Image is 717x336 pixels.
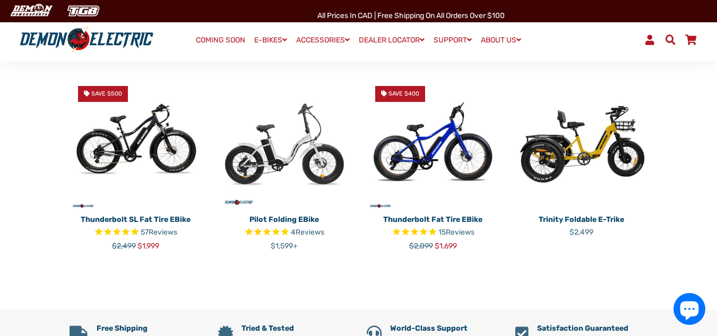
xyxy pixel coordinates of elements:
span: Rated 5.0 out of 5 stars 4 reviews [218,227,351,239]
img: Demon Electric logo [16,26,157,54]
span: $2,499 [112,242,136,251]
img: Thunderbolt Fat Tire eBike - Demon Electric [367,77,499,210]
span: 4 reviews [291,228,324,237]
a: Pilot Folding eBike Rated 5.0 out of 5 stars 4 reviews $1,599+ [218,210,351,252]
a: ACCESSORIES [292,32,353,48]
span: Rated 4.9 out of 5 stars 57 reviews [70,227,202,239]
img: TGB Canada [62,2,105,20]
img: Thunderbolt SL Fat Tire eBike - Demon Electric [70,77,202,210]
a: Thunderbolt SL Fat Tire eBike - Demon Electric Save $500 [70,77,202,210]
span: Reviews [446,228,474,237]
span: All Prices in CAD | Free shipping on all orders over $100 [317,11,505,20]
a: Thunderbolt Fat Tire eBike Rated 4.8 out of 5 stars 15 reviews $2,099 $1,699 [367,210,499,252]
span: $1,999 [137,242,159,251]
p: Pilot Folding eBike [218,214,351,225]
h5: Free Shipping [97,324,202,333]
img: Demon Electric [5,2,56,20]
p: Thunderbolt SL Fat Tire eBike [70,214,202,225]
inbox-online-store-chat: Shopify online store chat [670,293,709,328]
span: $2,499 [569,228,593,237]
img: Trinity Foldable E-Trike [515,77,648,210]
span: Rated 4.8 out of 5 stars 15 reviews [367,227,499,239]
a: COMING SOON [192,33,249,48]
span: Save $500 [91,90,122,97]
span: $1,599+ [271,242,298,251]
span: Save $400 [388,90,419,97]
span: 15 reviews [438,228,474,237]
span: $2,099 [409,242,433,251]
a: Thunderbolt SL Fat Tire eBike Rated 4.9 out of 5 stars 57 reviews $2,499 $1,999 [70,210,202,252]
a: E-BIKES [250,32,291,48]
a: ABOUT US [477,32,525,48]
h5: World-Class Support [390,324,499,333]
p: Trinity Foldable E-Trike [515,214,648,225]
h5: Tried & Tested [241,324,351,333]
img: Pilot Folding eBike - Demon Electric [218,77,351,210]
h5: Satisfaction Guaranteed [537,324,648,333]
span: Reviews [296,228,324,237]
a: DEALER LOCATOR [355,32,428,48]
p: Thunderbolt Fat Tire eBike [367,214,499,225]
span: Reviews [149,228,177,237]
span: 57 reviews [141,228,177,237]
span: $1,699 [435,242,457,251]
a: Thunderbolt Fat Tire eBike - Demon Electric Save $400 [367,77,499,210]
a: SUPPORT [430,32,476,48]
a: Trinity Foldable E-Trike $2,499 [515,210,648,238]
